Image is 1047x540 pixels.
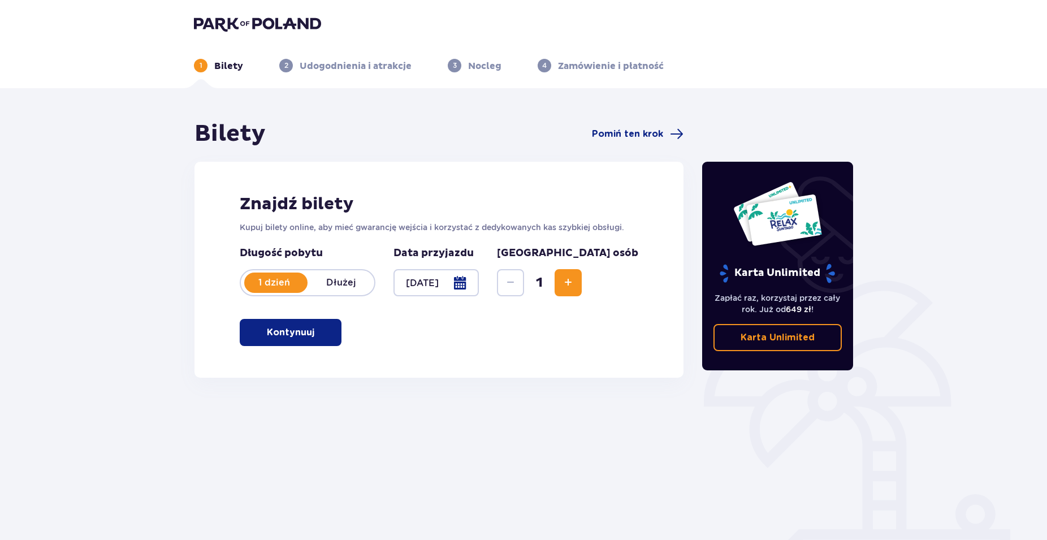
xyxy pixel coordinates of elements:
p: Karta Unlimited [719,263,836,283]
p: Karta Unlimited [741,331,815,344]
button: Increase [555,269,582,296]
p: Udogodnienia i atrakcje [300,60,412,72]
span: 649 zł [786,305,811,314]
p: Zamówienie i płatność [558,60,664,72]
a: Pomiń ten krok [592,127,683,141]
p: 1 dzień [241,277,308,289]
p: Nocleg [468,60,501,72]
img: Park of Poland logo [194,16,321,32]
a: Karta Unlimited [713,324,842,351]
p: Bilety [214,60,243,72]
p: Dłużej [308,277,374,289]
h1: Bilety [194,120,266,148]
p: 2 [284,61,288,71]
p: [GEOGRAPHIC_DATA] osób [497,247,638,260]
button: Kontynuuj [240,319,341,346]
h2: Znajdź bilety [240,193,638,215]
p: Data przyjazdu [393,247,474,260]
p: Długość pobytu [240,247,375,260]
button: Decrease [497,269,524,296]
p: 3 [453,61,457,71]
span: 1 [526,274,552,291]
p: 1 [200,61,202,71]
p: 4 [542,61,547,71]
p: Zapłać raz, korzystaj przez cały rok. Już od ! [713,292,842,315]
span: Pomiń ten krok [592,128,663,140]
p: Kupuj bilety online, aby mieć gwarancję wejścia i korzystać z dedykowanych kas szybkiej obsługi. [240,222,638,233]
p: Kontynuuj [267,326,314,339]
